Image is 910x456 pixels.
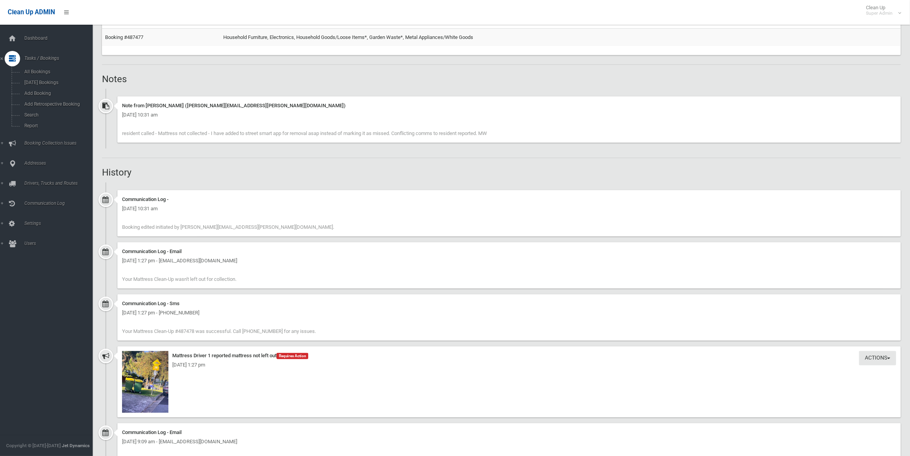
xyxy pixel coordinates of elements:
span: Add Retrospective Booking [22,101,93,107]
div: [DATE] 1:27 pm [122,360,896,370]
h2: Notes [102,74,901,84]
span: Add Booking [22,91,93,96]
div: [DATE] 10:31 am [122,110,896,120]
span: Your Mattress Clean-Up #487478 was successful. Call [PHONE_NUMBER] for any issues. [122,328,316,334]
h2: History [102,167,901,177]
strong: Jet Dynamics [62,443,90,448]
span: All Bookings [22,69,93,74]
td: Household Furniture, Electronics, Household Goods/Loose Items*, Garden Waste*, Metal Appliances/W... [220,29,901,46]
span: Settings [22,221,100,226]
span: Clean Up [862,5,900,16]
span: Report [22,123,93,128]
div: Communication Log - [122,195,896,204]
img: image.jpg [122,351,168,413]
span: Clean Up ADMIN [8,8,55,16]
span: Booking Collection Issues [22,140,100,146]
span: Tasks / Bookings [22,56,100,61]
span: Your Mattress Clean-Up wasn't left out for collection. [122,276,236,282]
span: Search [22,112,93,118]
span: Communication Log [22,201,100,206]
span: [DATE] Bookings [22,80,93,85]
span: Requires Action [277,353,308,359]
a: Booking #487477 [105,34,143,40]
div: Mattress Driver 1 reported mattress not left out [122,351,896,360]
span: Booking edited initiated by [PERSON_NAME][EMAIL_ADDRESS][PERSON_NAME][DOMAIN_NAME]. [122,224,334,230]
div: Communication Log - Email [122,247,896,256]
span: Users [22,241,100,246]
span: Addresses [22,160,100,166]
button: Actions [859,351,896,365]
small: Super Admin [866,10,893,16]
div: Communication Log - Email [122,428,896,437]
span: Drivers, Trucks and Routes [22,181,100,186]
div: Note from [PERSON_NAME] ([PERSON_NAME][EMAIL_ADDRESS][PERSON_NAME][DOMAIN_NAME]) [122,101,896,110]
div: [DATE] 1:27 pm - [PHONE_NUMBER] [122,308,896,318]
span: Dashboard [22,35,100,41]
div: [DATE] 10:31 am [122,204,896,213]
span: Copyright © [DATE]-[DATE] [6,443,61,448]
div: [DATE] 1:27 pm - [EMAIL_ADDRESS][DOMAIN_NAME] [122,256,896,265]
div: [DATE] 9:09 am - [EMAIL_ADDRESS][DOMAIN_NAME] [122,437,896,446]
div: Communication Log - Sms [122,299,896,308]
span: resident called - Mattress not collected - I have added to street smart app for removal asap inst... [122,130,487,136]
